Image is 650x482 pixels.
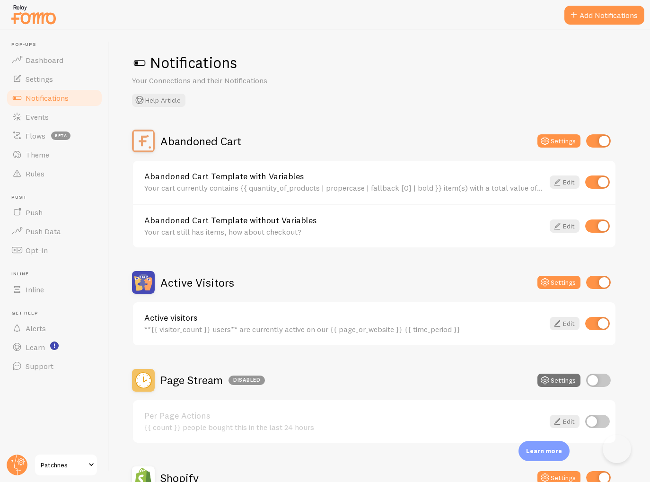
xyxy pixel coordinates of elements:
[6,338,103,357] a: Learn
[6,241,103,260] a: Opt-In
[26,285,44,294] span: Inline
[518,441,570,461] div: Learn more
[26,74,53,84] span: Settings
[6,203,103,222] a: Push
[537,276,580,289] button: Settings
[144,423,544,431] div: {{ count }} people bought this in the last 24 hours
[6,164,103,183] a: Rules
[132,369,155,392] img: Page Stream
[132,130,155,152] img: Abandoned Cart
[26,169,44,178] span: Rules
[6,319,103,338] a: Alerts
[26,324,46,333] span: Alerts
[26,227,61,236] span: Push Data
[132,94,185,107] button: Help Article
[144,184,544,192] div: Your cart currently contains {{ quantity_of_products | propercase | fallback [0] | bold }} item(s...
[50,342,59,350] svg: <p>Watch New Feature Tutorials!</p>
[132,53,627,72] h1: Notifications
[144,314,544,322] a: Active visitors
[6,88,103,107] a: Notifications
[26,361,53,371] span: Support
[228,376,265,385] div: Disabled
[144,216,544,225] a: Abandoned Cart Template without Variables
[6,222,103,241] a: Push Data
[526,447,562,456] p: Learn more
[132,75,359,86] p: Your Connections and their Notifications
[537,134,580,148] button: Settings
[603,435,631,463] iframe: Help Scout Beacon - Open
[144,412,544,420] a: Per Page Actions
[550,175,580,189] a: Edit
[144,228,544,236] div: Your cart still has items, how about checkout?
[132,271,155,294] img: Active Visitors
[6,280,103,299] a: Inline
[6,126,103,145] a: Flows beta
[537,374,580,387] button: Settings
[11,194,103,201] span: Push
[160,373,265,387] h2: Page Stream
[6,145,103,164] a: Theme
[26,245,48,255] span: Opt-In
[41,459,86,471] span: Patchnes
[6,357,103,376] a: Support
[11,310,103,316] span: Get Help
[550,415,580,428] a: Edit
[6,107,103,126] a: Events
[144,172,544,181] a: Abandoned Cart Template with Variables
[10,2,57,26] img: fomo-relay-logo-orange.svg
[26,55,63,65] span: Dashboard
[26,342,45,352] span: Learn
[6,51,103,70] a: Dashboard
[26,208,43,217] span: Push
[6,70,103,88] a: Settings
[51,131,70,140] span: beta
[160,134,241,149] h2: Abandoned Cart
[34,454,98,476] a: Patchnes
[26,112,49,122] span: Events
[144,325,544,333] div: **{{ visitor_count }} users** are currently active on our {{ page_or_website }} {{ time_period }}
[26,131,45,140] span: Flows
[550,219,580,233] a: Edit
[26,150,49,159] span: Theme
[11,42,103,48] span: Pop-ups
[11,271,103,277] span: Inline
[160,275,234,290] h2: Active Visitors
[26,93,69,103] span: Notifications
[550,317,580,330] a: Edit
